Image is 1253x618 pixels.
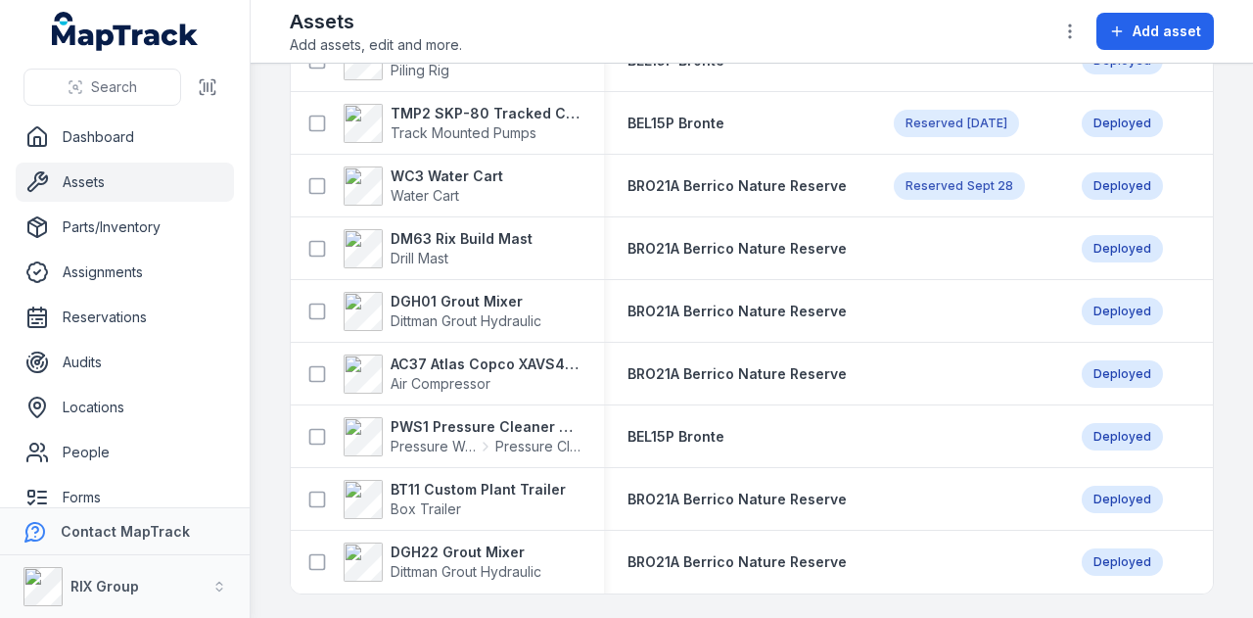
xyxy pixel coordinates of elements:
[1082,298,1163,325] div: Deployed
[391,292,541,311] strong: DGH01 Grout Mixer
[627,52,724,69] span: BEL15P Bronte
[1133,22,1201,41] span: Add asset
[344,417,580,456] a: PWS1 Pressure Cleaner Skid MountedPressure WashersPressure Cleaner Skid Mounted
[91,77,137,97] span: Search
[627,365,847,382] span: BRO21A Berrico Nature Reserve
[627,364,847,384] a: BRO21A Berrico Nature Reserve
[627,114,724,133] a: BEL15P Bronte
[16,253,234,292] a: Assignments
[627,490,847,509] a: BRO21A Berrico Nature Reserve
[344,229,533,268] a: DM63 Rix Build MastDrill Mast
[627,553,847,570] span: BRO21A Berrico Nature Reserve
[290,35,462,55] span: Add assets, edit and more.
[391,563,541,580] span: Dittman Grout Hydraulic
[627,491,847,507] span: BRO21A Berrico Nature Reserve
[391,417,580,437] strong: PWS1 Pressure Cleaner Skid Mounted
[391,312,541,329] span: Dittman Grout Hydraulic
[391,104,580,123] strong: TMP2 SKP-80 Tracked Concrete Pump
[1082,423,1163,451] div: Deployed
[627,115,724,131] span: BEL15P Bronte
[1082,548,1163,576] div: Deployed
[391,229,533,249] strong: DM63 Rix Build Mast
[967,178,1013,193] span: Sept 28
[16,478,234,517] a: Forms
[70,578,139,594] strong: RIX Group
[1082,360,1163,388] div: Deployed
[344,355,580,394] a: AC37 Atlas Copco XAVS450Air Compressor
[1096,13,1214,50] button: Add asset
[627,303,847,319] span: BRO21A Berrico Nature Reserve
[344,480,566,519] a: BT11 Custom Plant TrailerBox Trailer
[16,343,234,382] a: Audits
[627,552,847,572] a: BRO21A Berrico Nature Reserve
[1082,172,1163,200] div: Deployed
[894,110,1019,137] div: Reserved
[344,166,503,206] a: WC3 Water CartWater Cart
[627,427,724,447] a: BEL15P Bronte
[627,428,724,445] span: BEL15P Bronte
[627,176,847,196] a: BRO21A Berrico Nature Reserve
[344,543,541,582] a: DGH22 Grout MixerDittman Grout Hydraulic
[391,355,580,374] strong: AC37 Atlas Copco XAVS450
[391,375,490,392] span: Air Compressor
[391,480,566,499] strong: BT11 Custom Plant Trailer
[894,172,1025,200] a: ReservedSept 28
[16,208,234,247] a: Parts/Inventory
[344,292,541,331] a: DGH01 Grout MixerDittman Grout Hydraulic
[16,388,234,427] a: Locations
[627,302,847,321] a: BRO21A Berrico Nature Reserve
[894,110,1019,137] a: Reserved[DATE]
[1082,235,1163,262] div: Deployed
[391,166,503,186] strong: WC3 Water Cart
[16,163,234,202] a: Assets
[16,433,234,472] a: People
[391,543,541,562] strong: DGH22 Grout Mixer
[627,240,847,257] span: BRO21A Berrico Nature Reserve
[344,104,580,143] a: TMP2 SKP-80 Tracked Concrete PumpTrack Mounted Pumps
[1082,486,1163,513] div: Deployed
[290,8,462,35] h2: Assets
[391,124,536,141] span: Track Mounted Pumps
[23,69,181,106] button: Search
[391,62,449,78] span: Piling Rig
[391,187,459,204] span: Water Cart
[967,116,1007,131] time: 15/10/2025, 12:00:00 am
[16,298,234,337] a: Reservations
[391,250,448,266] span: Drill Mast
[16,118,234,157] a: Dashboard
[52,12,199,51] a: MapTrack
[967,178,1013,194] time: 28/09/2025, 12:00:00 am
[894,172,1025,200] div: Reserved
[61,523,190,540] strong: Contact MapTrack
[495,437,580,456] span: Pressure Cleaner Skid Mounted
[1082,110,1163,137] div: Deployed
[627,239,847,259] a: BRO21A Berrico Nature Reserve
[627,177,847,194] span: BRO21A Berrico Nature Reserve
[391,500,461,517] span: Box Trailer
[391,437,476,456] span: Pressure Washers
[967,116,1007,130] span: [DATE]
